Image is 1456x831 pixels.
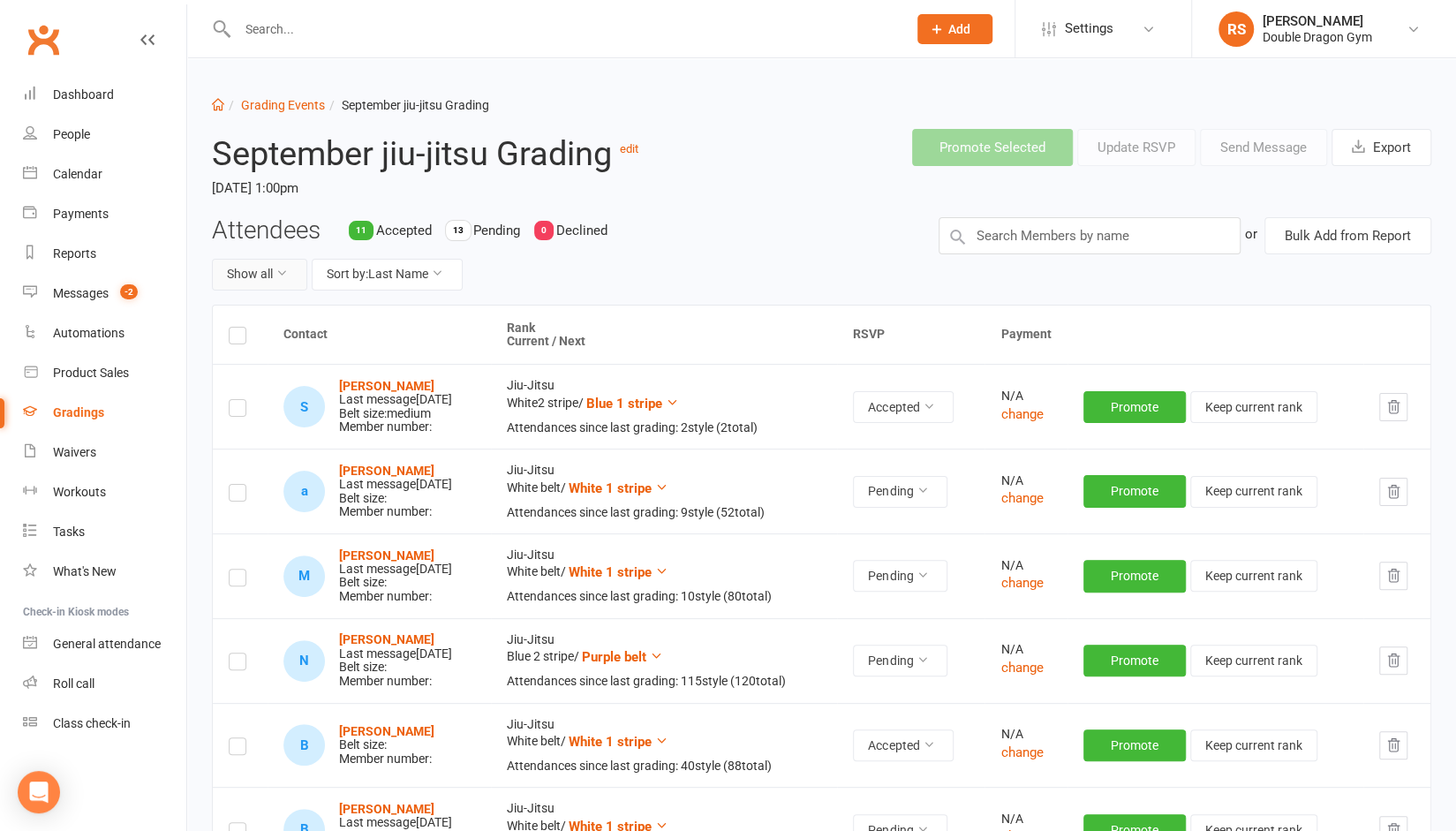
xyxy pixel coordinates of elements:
[53,286,109,300] div: Messages
[339,563,452,576] div: Last message [DATE]
[23,472,186,512] a: Workouts
[1190,476,1317,508] button: Keep current rank
[23,75,186,115] a: Dashboard
[339,478,452,491] div: Last message [DATE]
[569,478,668,499] button: White 1 stripe
[23,115,186,155] a: People
[1000,742,1043,763] button: change
[53,564,117,578] div: What's New
[1263,13,1372,29] div: [PERSON_NAME]
[1000,487,1043,509] button: change
[1000,812,1052,826] div: N/A
[53,167,102,181] div: Calendar
[507,421,821,434] div: Attendances since last grading: 2 style ( 2 total)
[376,223,432,238] span: Accepted
[917,14,992,44] button: Add
[1332,129,1431,166] button: Export
[1065,9,1113,49] span: Settings
[473,223,520,238] span: Pending
[339,633,452,688] div: Belt size: Member number:
[23,393,186,433] a: Gradings
[339,724,434,738] a: [PERSON_NAME]
[339,464,434,478] a: [PERSON_NAME]
[339,379,434,393] a: [PERSON_NAME]
[339,802,434,816] a: [PERSON_NAME]
[53,637,161,651] div: General attendance
[491,364,837,449] td: Jiu-Jitsu White2 stripe /
[569,564,652,580] span: White 1 stripe
[53,366,129,380] div: Product Sales
[1190,645,1317,676] button: Keep current rank
[507,590,821,603] div: Attendances since last grading: 10 style ( 80 total)
[507,506,821,519] div: Attendances since last grading: 9 style ( 52 total)
[339,725,434,766] div: Belt size: Member number:
[491,618,837,703] td: Jiu-Jitsu Blue 2 stripe /
[349,221,373,240] div: 11
[1083,391,1186,423] button: Promote
[507,759,821,773] div: Attendances since last grading: 40 style ( 88 total)
[53,207,109,221] div: Payments
[507,675,821,688] div: Attendances since last grading: 115 style ( 120 total)
[1000,404,1043,425] button: change
[23,552,186,592] a: What's New
[1000,474,1052,487] div: N/A
[53,87,114,102] div: Dashboard
[1245,217,1257,251] div: or
[569,734,652,750] span: White 1 stripe
[120,284,138,299] span: -2
[853,391,954,423] button: Accepted
[23,155,186,194] a: Calendar
[939,217,1241,254] input: Search Members by name
[53,676,94,691] div: Roll call
[586,396,662,412] span: Blue 1 stripe
[23,353,186,393] a: Product Sales
[556,223,607,238] span: Declined
[23,664,186,704] a: Roll call
[23,512,186,552] a: Tasks
[339,549,452,604] div: Belt size: Member number:
[212,259,307,291] button: Show all
[534,221,554,240] div: 0
[283,386,325,427] div: Steven Austen
[18,771,60,813] div: Open Intercom Messenger
[491,306,837,365] th: Rank Current / Next
[339,548,434,563] a: [PERSON_NAME]
[53,485,106,499] div: Workouts
[23,194,186,234] a: Payments
[582,649,646,665] span: Purple belt
[53,525,85,539] div: Tasks
[325,95,489,115] li: September jiu-jitsu Grading
[232,17,894,42] input: Search...
[1264,217,1431,254] button: Bulk Add from Report
[53,246,96,261] div: Reports
[1218,11,1254,47] div: RS
[1083,645,1186,676] button: Promote
[1190,729,1317,761] button: Keep current rank
[241,98,325,112] a: Grading Events
[23,314,186,353] a: Automations
[984,306,1430,365] th: Payment
[853,476,947,508] button: Pending
[491,703,837,788] td: Jiu-Jitsu White belt /
[446,221,471,240] div: 13
[339,465,452,519] div: Belt size: Member number:
[853,560,947,592] button: Pending
[1083,475,1186,507] button: Promote
[23,433,186,472] a: Waivers
[283,555,325,597] div: Matthew Brogan
[53,127,90,141] div: People
[948,22,970,36] span: Add
[23,234,186,274] a: Reports
[312,259,463,291] button: Sort by:Last Name
[1000,572,1043,593] button: change
[339,632,434,646] strong: [PERSON_NAME]
[268,306,491,365] th: Contact
[283,724,325,766] div: Bailey Clarke
[339,647,452,661] div: Last message [DATE]
[339,393,452,406] div: Last message [DATE]
[212,173,705,203] time: [DATE] 1:00pm
[1000,389,1052,403] div: N/A
[1000,643,1052,656] div: N/A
